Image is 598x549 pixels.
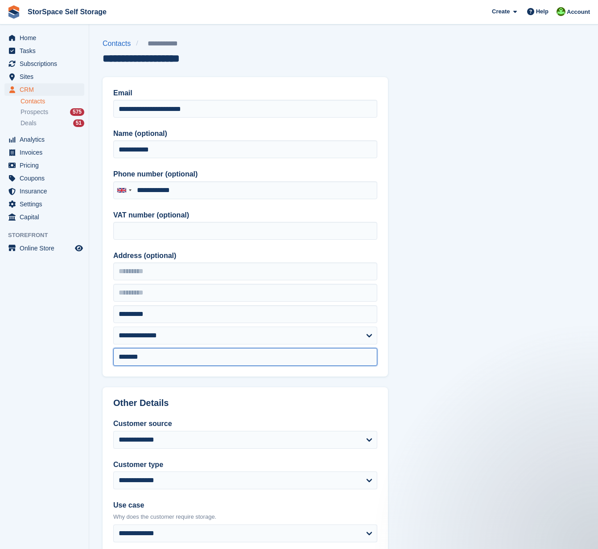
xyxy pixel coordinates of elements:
div: 51 [73,119,84,127]
a: menu [4,146,84,159]
span: Create [492,7,510,16]
span: Analytics [20,133,73,146]
label: Name (optional) [113,128,377,139]
label: Use case [113,500,377,511]
h2: Other Details [113,398,377,408]
span: Insurance [20,185,73,197]
span: Sites [20,70,73,83]
label: Email [113,88,377,98]
a: Prospects 575 [21,107,84,117]
div: 575 [70,108,84,116]
a: menu [4,198,84,210]
a: menu [4,211,84,223]
a: menu [4,45,84,57]
a: menu [4,70,84,83]
span: Prospects [21,108,48,116]
a: menu [4,185,84,197]
a: menu [4,83,84,96]
a: menu [4,32,84,44]
span: Capital [20,211,73,223]
span: Home [20,32,73,44]
label: Customer source [113,418,377,429]
span: Invoices [20,146,73,159]
label: VAT number (optional) [113,210,377,221]
span: Pricing [20,159,73,172]
span: Storefront [8,231,89,240]
a: menu [4,57,84,70]
span: Deals [21,119,37,127]
span: Subscriptions [20,57,73,70]
a: menu [4,159,84,172]
a: Preview store [74,243,84,254]
div: United Kingdom: +44 [114,182,134,199]
a: menu [4,242,84,254]
a: Contacts [103,38,136,49]
label: Phone number (optional) [113,169,377,180]
a: Deals 51 [21,119,84,128]
nav: breadcrumbs [103,38,198,49]
span: Help [536,7,549,16]
a: StorSpace Self Storage [24,4,110,19]
span: CRM [20,83,73,96]
a: Contacts [21,97,84,106]
span: Tasks [20,45,73,57]
img: Jon Pace [557,7,565,16]
label: Address (optional) [113,250,377,261]
a: menu [4,133,84,146]
span: Settings [20,198,73,210]
label: Customer type [113,459,377,470]
span: Online Store [20,242,73,254]
img: stora-icon-8386f47178a22dfd0bd8f6a31ec36ba5ce8667c1dd55bd0f319d3a0aa187defe.svg [7,5,21,19]
a: menu [4,172,84,184]
span: Coupons [20,172,73,184]
p: Why does the customer require storage. [113,512,377,521]
span: Account [567,8,590,16]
